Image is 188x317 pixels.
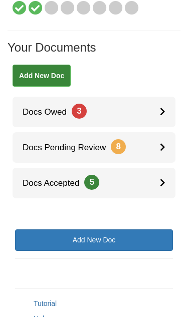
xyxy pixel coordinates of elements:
[13,178,99,188] span: Docs Accepted
[13,107,87,117] span: Docs Owed
[111,139,126,154] span: 8
[13,132,175,163] a: Docs Pending Review8
[15,229,173,251] a: Add New Doc
[72,104,87,119] span: 3
[13,143,126,152] span: Docs Pending Review
[13,97,175,127] a: Docs Owed3
[13,65,71,87] a: Add New Doc
[84,175,99,190] span: 5
[8,41,180,64] h1: Your Documents
[34,299,57,307] a: Tutorial
[13,168,175,198] a: Docs Accepted5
